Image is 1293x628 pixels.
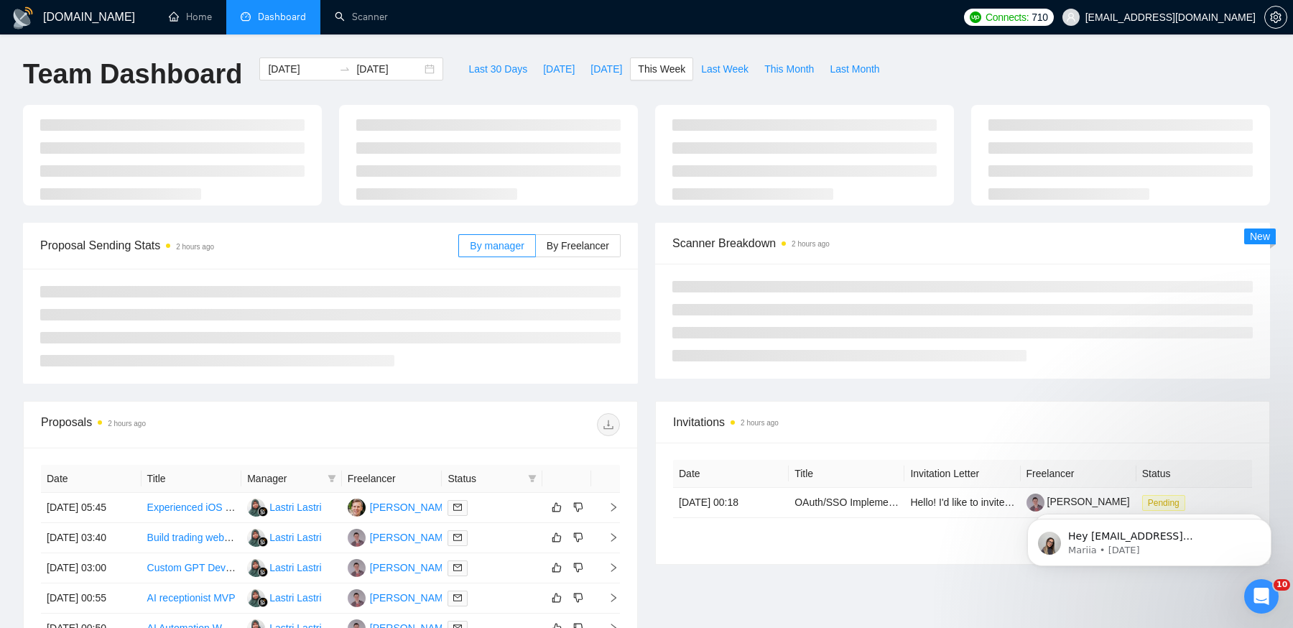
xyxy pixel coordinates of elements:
img: LL [247,499,265,517]
button: [DATE] [535,57,583,80]
p: Message from Mariia, sent 1d ago [62,55,248,68]
img: UL [348,529,366,547]
a: KD[PERSON_NAME] [348,501,453,512]
div: Lastri Lastri [269,590,321,606]
div: [PERSON_NAME] [370,499,453,515]
span: By manager [470,240,524,251]
img: UL [348,559,366,577]
img: gigradar-bm.png [258,507,268,517]
span: dislike [573,562,583,573]
span: [DATE] [590,61,622,77]
a: LLLastri Lastri [247,591,321,603]
a: Experienced iOS Developer for Gut-Health App Rebuild [147,502,394,513]
span: This Week [638,61,685,77]
a: searchScanner [335,11,388,23]
th: Freelancer [1021,460,1136,488]
span: dislike [573,532,583,543]
time: 2 hours ago [108,420,146,428]
button: setting [1264,6,1287,29]
div: Lastri Lastri [269,560,321,576]
span: right [597,593,618,603]
span: like [552,502,562,513]
time: 2 hours ago [176,243,214,251]
span: filter [528,474,537,483]
span: By Freelancer [547,240,609,251]
span: filter [525,468,539,489]
img: gigradar-bm.png [258,597,268,607]
iframe: Intercom live chat [1244,579,1279,614]
td: [DATE] 03:00 [41,553,142,583]
div: Lastri Lastri [269,530,321,545]
a: LLLastri Lastri [247,531,321,542]
span: filter [328,474,336,483]
a: UL[PERSON_NAME] [348,561,453,573]
button: dislike [570,589,587,606]
a: UL[PERSON_NAME] [348,531,453,542]
div: [PERSON_NAME] [370,530,453,545]
time: 2 hours ago [792,240,830,248]
button: like [548,499,565,516]
td: Experienced iOS Developer for Gut-Health App Rebuild [142,493,242,523]
span: Invitations [673,413,1252,431]
img: KD [348,499,366,517]
img: UL [348,589,366,607]
span: Dashboard [258,11,306,23]
span: New [1250,231,1270,242]
button: This Week [630,57,693,80]
a: AI receptionist MVP [147,592,236,604]
span: mail [453,503,462,512]
td: OAuth/SSO Implementation Lead (WeWeb/Xano) [789,488,904,518]
span: Last Month [830,61,879,77]
time: 2 hours ago [741,419,779,427]
img: logo [11,6,34,29]
span: This Month [764,61,814,77]
span: dislike [573,502,583,513]
img: upwork-logo.png [970,11,981,23]
td: Custom GPT Developer for Direct Mail Marketing [142,553,242,583]
button: like [548,589,565,606]
th: Manager [241,465,342,493]
button: Last Week [693,57,756,80]
div: Lastri Lastri [269,499,321,515]
button: This Month [756,57,822,80]
span: Manager [247,471,322,486]
th: Date [41,465,142,493]
button: dislike [570,499,587,516]
th: Freelancer [342,465,442,493]
img: gigradar-bm.png [258,567,268,577]
td: [DATE] 05:45 [41,493,142,523]
div: [PERSON_NAME] [370,560,453,576]
img: LL [247,559,265,577]
img: LL [247,589,265,607]
span: dislike [573,592,583,604]
span: filter [325,468,339,489]
span: user [1066,12,1076,22]
a: setting [1264,11,1287,23]
th: Status [1136,460,1252,488]
iframe: Intercom notifications message [1006,489,1293,589]
span: swap-right [339,63,351,75]
button: [DATE] [583,57,630,80]
span: dashboard [241,11,251,22]
a: homeHome [169,11,212,23]
span: Last 30 Days [468,61,527,77]
input: Start date [268,61,333,77]
th: Title [789,460,904,488]
a: Custom GPT Developer for Direct Mail Marketing [147,562,366,573]
span: like [552,592,562,604]
a: UL[PERSON_NAME] [348,591,453,603]
span: right [597,502,618,512]
button: dislike [570,529,587,546]
div: [PERSON_NAME] [370,590,453,606]
button: like [548,529,565,546]
button: Last Month [822,57,887,80]
span: 10 [1274,579,1290,591]
span: setting [1265,11,1287,23]
span: [DATE] [543,61,575,77]
td: AI receptionist MVP [142,583,242,614]
img: gigradar-bm.png [258,537,268,547]
button: Last 30 Days [460,57,535,80]
span: mail [453,533,462,542]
